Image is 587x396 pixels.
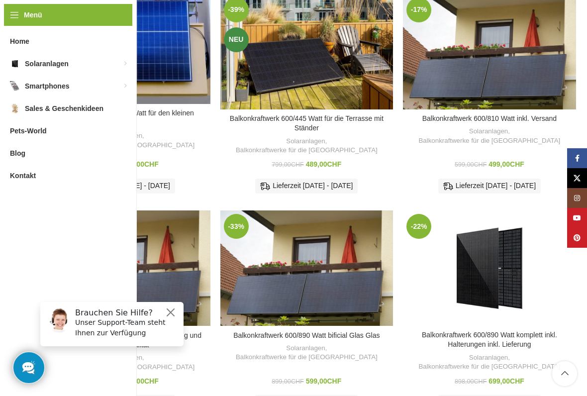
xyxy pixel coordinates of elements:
[10,103,20,113] img: Sales & Geschenkideen
[14,14,39,39] img: Customer service
[406,214,431,239] span: -22%
[123,377,159,385] bdi: 549,00
[25,77,69,95] span: Smartphones
[455,161,487,168] bdi: 599,00
[306,160,342,168] bdi: 489,00
[230,114,384,132] a: Balkonkraftwerk 600/445 Watt für die Terrasse mit Ständer
[403,210,576,325] a: Balkonkraftwerk 600/890 Watt komplett inkl. Halterungen inkl. Lieferung
[510,160,524,168] span: CHF
[43,14,145,23] h6: Brauchen Sie Hilfe?
[144,160,159,168] span: CHF
[144,377,159,385] span: CHF
[233,331,380,339] a: Balkonkraftwerk 600/890 Watt bificial Glas Glas
[10,167,36,185] span: Kontakt
[327,377,342,385] span: CHF
[489,377,524,385] bdi: 699,00
[24,9,42,20] span: Menü
[469,127,508,136] a: Solaranlagen
[225,137,389,155] div: ,
[422,114,557,122] a: Balkonkraftwerk 600/810 Watt inkl. Versand
[419,136,561,146] a: Balkonkraftwerke für die [GEOGRAPHIC_DATA]
[10,81,20,91] img: Smartphones
[419,362,561,372] a: Balkonkraftwerke für die [GEOGRAPHIC_DATA]
[552,361,577,386] a: Scroll to top button
[291,378,304,385] span: CHF
[255,179,358,194] div: Lieferzeit [DATE] - [DATE]
[272,161,303,168] bdi: 799,00
[10,59,20,69] img: Solaranlagen
[438,179,541,194] div: Lieferzeit [DATE] - [DATE]
[455,378,487,385] bdi: 898,00
[225,344,389,362] div: ,
[408,127,571,145] div: ,
[236,146,378,155] a: Balkonkraftwerke für die [GEOGRAPHIC_DATA]
[123,160,159,168] bdi: 385,00
[286,344,325,353] a: Solaranlagen
[286,137,325,146] a: Solaranlagen
[220,210,393,326] a: Balkonkraftwerk 600/890 Watt bificial Glas Glas
[132,12,144,24] button: Close
[567,148,587,168] a: Facebook Social Link
[474,378,487,385] span: CHF
[306,377,342,385] bdi: 599,00
[25,99,103,117] span: Sales & Geschenkideen
[327,160,342,168] span: CHF
[236,353,378,362] a: Balkonkraftwerke für die [GEOGRAPHIC_DATA]
[272,378,303,385] bdi: 899,00
[408,353,571,372] div: ,
[510,377,524,385] span: CHF
[291,161,304,168] span: CHF
[489,160,524,168] bdi: 499,00
[224,27,249,52] span: Neu
[43,23,145,44] p: Unser Support-Team steht Ihnen zur Verfügung
[567,208,587,228] a: YouTube Social Link
[25,55,69,73] span: Solaranlagen
[422,331,557,349] a: Balkonkraftwerk 600/890 Watt komplett inkl. Halterungen inkl. Lieferung
[10,32,29,50] span: Home
[469,353,508,363] a: Solaranlagen
[10,144,25,162] span: Blog
[224,214,249,239] span: -33%
[474,161,487,168] span: CHF
[10,122,47,140] span: Pets-World
[567,228,587,248] a: Pinterest Social Link
[567,168,587,188] a: X Social Link
[567,188,587,208] a: Instagram Social Link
